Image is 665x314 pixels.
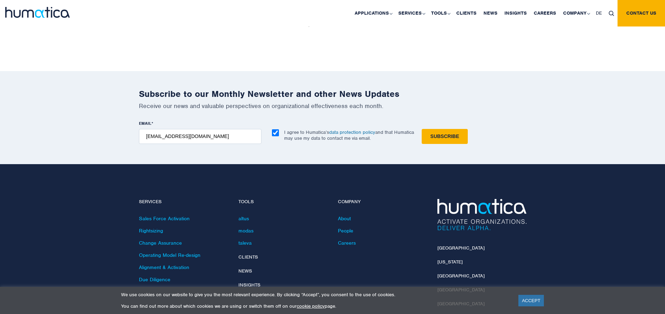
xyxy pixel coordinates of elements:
[238,268,252,274] a: News
[139,121,152,126] span: EMAIL
[139,89,526,99] h2: Subscribe to our Monthly Newsletter and other News Updates
[338,199,427,205] h4: Company
[121,292,510,298] p: We use cookies on our website to give you the most relevant experience. By clicking “Accept”, you...
[422,129,468,144] input: Subscribe
[139,240,182,246] a: Change Assurance
[437,245,485,251] a: [GEOGRAPHIC_DATA]
[238,215,249,222] a: altus
[139,199,228,205] h4: Services
[338,228,353,234] a: People
[238,240,252,246] a: taleva
[5,7,70,18] img: logo
[284,129,414,141] p: I agree to Humatica’s and that Humatica may use my data to contact me via email.
[609,11,614,16] img: search_icon
[272,129,279,136] input: I agree to Humatica’sdata protection policyand that Humatica may use my data to contact me via em...
[139,215,190,222] a: Sales Force Activation
[238,254,258,260] a: Clients
[437,259,463,265] a: [US_STATE]
[139,264,189,270] a: Alignment & Activation
[596,10,602,16] span: DE
[338,215,351,222] a: About
[518,295,544,306] a: ACCEPT
[139,276,170,283] a: Due Diligence
[139,252,200,258] a: Operating Model Re-design
[139,129,261,144] input: name@company.com
[338,240,356,246] a: Careers
[121,303,510,309] p: You can find out more about which cookies we are using or switch them off on our page.
[139,102,526,110] p: Receive our news and valuable perspectives on organizational effectiveness each month.
[437,273,485,279] a: [GEOGRAPHIC_DATA]
[238,199,327,205] h4: Tools
[297,303,325,309] a: cookie policy
[238,282,260,288] a: Insights
[437,199,526,230] img: Humatica
[139,228,163,234] a: Rightsizing
[238,228,253,234] a: modas
[329,129,375,135] a: data protection policy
